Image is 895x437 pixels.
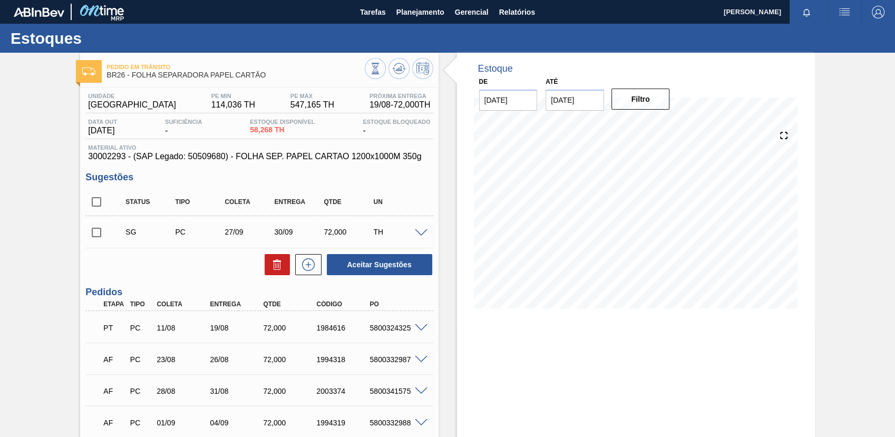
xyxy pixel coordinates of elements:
img: userActions [838,6,851,18]
div: Qtde [321,198,376,206]
div: - [162,119,205,135]
input: dd/mm/yyyy [546,90,604,111]
button: Programar Estoque [412,58,433,79]
img: Logout [872,6,884,18]
div: Pedido de Compra [128,419,154,427]
span: Relatórios [499,6,535,18]
div: 1994318 [314,355,373,364]
div: 26/08/2025 [207,355,266,364]
div: Pedido de Compra [128,355,154,364]
div: 5800332988 [367,419,426,427]
div: TH [371,228,425,236]
span: PE MIN [211,93,255,99]
p: PT [103,324,125,332]
p: AF [103,387,125,395]
span: Tarefas [360,6,386,18]
div: 72,000 [260,324,319,332]
span: BR26 - FOLHA SEPARADORA PAPEL CARTÃO [106,71,364,79]
span: Estoque Bloqueado [363,119,430,125]
div: 01/09/2025 [154,419,213,427]
div: Qtde [260,300,319,308]
div: Entrega [207,300,266,308]
span: Material ativo [88,144,430,151]
div: Etapa [101,300,128,308]
p: AF [103,419,125,427]
div: 72,000 [260,355,319,364]
div: 27/09/2025 [222,228,277,236]
div: 04/09/2025 [207,419,266,427]
span: Planejamento [396,6,444,18]
div: Aguardando Faturamento [101,348,128,371]
div: 5800332987 [367,355,426,364]
div: 2003374 [314,387,373,395]
span: PE MAX [290,93,334,99]
h3: Sugestões [85,172,433,183]
span: Gerencial [455,6,489,18]
div: 11/08/2025 [154,324,213,332]
div: Tipo [128,300,154,308]
button: Visão Geral dos Estoques [365,58,386,79]
img: Ícone [82,67,95,75]
div: 5800324325 [367,324,426,332]
span: [GEOGRAPHIC_DATA] [88,100,176,110]
div: Pedido de Compra [172,228,227,236]
h3: Pedidos [85,287,433,298]
div: Excluir Sugestões [259,254,290,275]
div: 72,000 [260,387,319,395]
button: Aceitar Sugestões [327,254,432,275]
div: Sugestão Criada [123,228,178,236]
div: Coleta [222,198,277,206]
div: Nova sugestão [290,254,322,275]
div: Pedido de Compra [128,324,154,332]
span: 30002293 - (SAP Legado: 50509680) - FOLHA SEP. PAPEL CARTAO 1200x1000M 350g [88,152,430,161]
button: Notificações [790,5,823,20]
div: Estoque [478,63,513,74]
span: Pedido em Trânsito [106,64,364,70]
div: Tipo [172,198,227,206]
div: Aceitar Sugestões [322,253,433,276]
div: 1994319 [314,419,373,427]
div: Código [314,300,373,308]
div: 1984616 [314,324,373,332]
div: 5800341575 [367,387,426,395]
span: Unidade [88,93,176,99]
p: AF [103,355,125,364]
div: Pedido de Compra [128,387,154,395]
span: Próxima Entrega [369,93,431,99]
h1: Estoques [11,32,198,44]
span: 114,036 TH [211,100,255,110]
span: 58,268 TH [250,126,315,134]
div: 23/08/2025 [154,355,213,364]
div: Coleta [154,300,213,308]
span: 547,165 TH [290,100,334,110]
div: PO [367,300,426,308]
div: 30/09/2025 [271,228,326,236]
label: De [479,78,488,85]
div: 28/08/2025 [154,387,213,395]
span: Data out [88,119,117,125]
span: Suficiência [165,119,202,125]
div: Entrega [271,198,326,206]
button: Atualizar Gráfico [388,58,410,79]
img: TNhmsLtSVTkK8tSr43FrP2fwEKptu5GPRR3wAAAABJRU5ErkJggg== [14,7,64,17]
div: Aguardando Faturamento [101,411,128,434]
span: [DATE] [88,126,117,135]
div: 72,000 [260,419,319,427]
button: Filtro [611,89,670,110]
div: - [360,119,433,135]
div: Aguardando Faturamento [101,380,128,403]
div: 19/08/2025 [207,324,266,332]
input: dd/mm/yyyy [479,90,538,111]
div: 72,000 [321,228,376,236]
div: Status [123,198,178,206]
div: 31/08/2025 [207,387,266,395]
span: 19/08 - 72,000 TH [369,100,431,110]
div: UN [371,198,425,206]
label: Até [546,78,558,85]
span: Estoque Disponível [250,119,315,125]
div: Pedido em Trânsito [101,316,128,339]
